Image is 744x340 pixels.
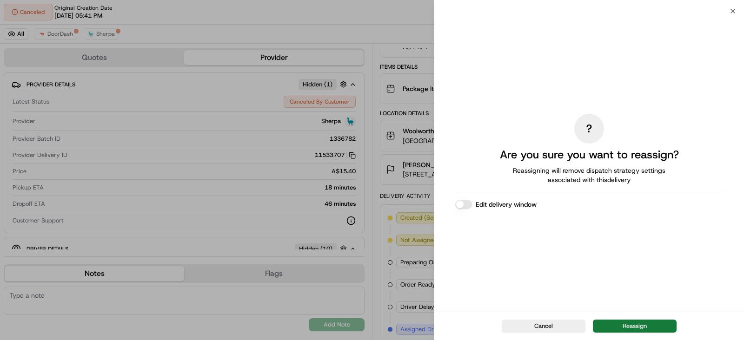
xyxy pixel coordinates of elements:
button: Cancel [502,320,585,333]
label: Edit delivery window [476,200,537,209]
button: Reassign [593,320,677,333]
div: ? [574,114,604,144]
h2: Are you sure you want to reassign? [500,147,679,162]
span: Reassigning will remove dispatch strategy settings associated with this delivery [500,166,678,184]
